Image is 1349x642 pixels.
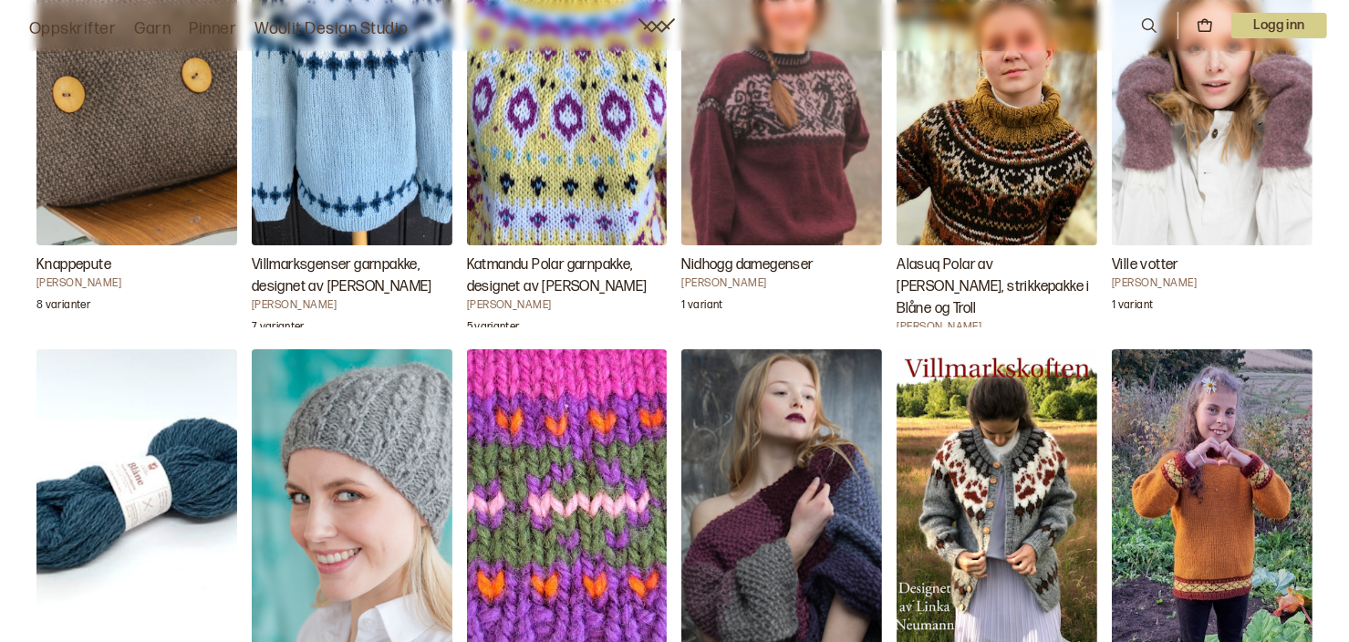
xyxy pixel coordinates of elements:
[897,254,1097,320] h3: Alasuq Polar av [PERSON_NAME], strikkepakke i Blåne og Troll
[638,18,675,33] a: Woolit
[681,276,882,291] h4: [PERSON_NAME]
[252,320,305,338] p: 7 varianter
[1112,298,1153,316] p: 1 variant
[681,254,882,276] h3: Nidhogg damegenser
[29,16,116,42] a: Oppskrifter
[36,298,90,316] p: 8 varianter
[467,298,668,313] h4: [PERSON_NAME]
[252,254,452,298] h3: Villmarksgenser garnpakke, designet av [PERSON_NAME]
[252,298,452,313] h4: [PERSON_NAME]
[1112,254,1313,276] h3: Ville votter
[189,16,236,42] a: Pinner
[36,276,237,291] h4: [PERSON_NAME]
[897,320,1097,335] h4: [PERSON_NAME]
[467,254,668,298] h3: Katmandu Polar garnpakke, designet av [PERSON_NAME]
[1231,13,1327,38] p: Logg inn
[681,298,722,316] p: 1 variant
[1231,13,1327,38] button: User dropdown
[467,320,520,338] p: 5 varianter
[134,16,171,42] a: Garn
[1112,276,1313,291] h4: [PERSON_NAME]
[254,16,409,42] a: Woolit Design Studio
[36,254,237,276] h3: Knappepute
